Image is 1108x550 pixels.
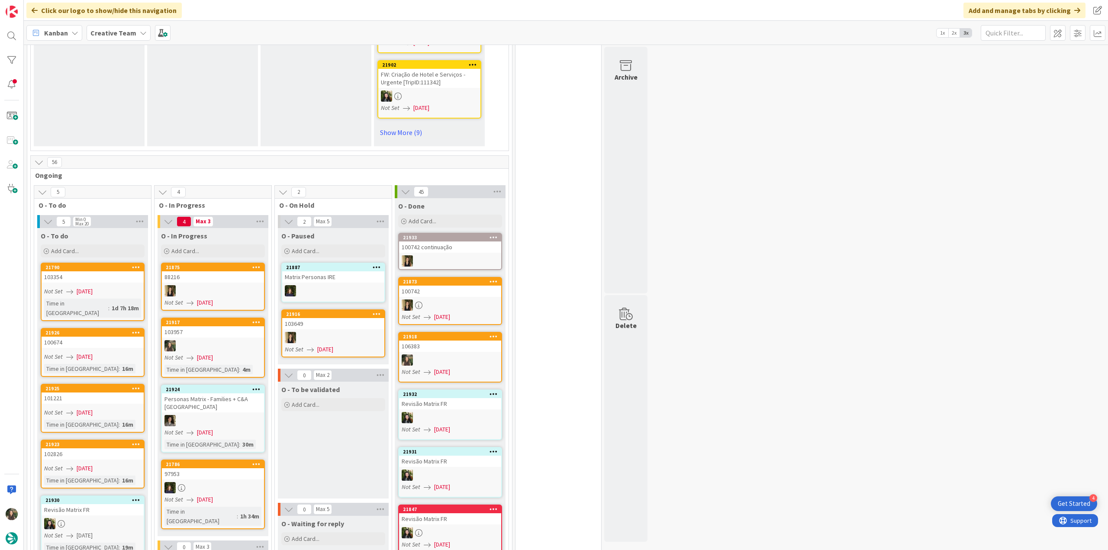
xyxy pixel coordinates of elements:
div: 21916 [286,311,384,317]
div: 21918 [399,333,501,341]
div: Time in [GEOGRAPHIC_DATA] [44,299,108,318]
div: 21932 [399,390,501,398]
a: 21887Matrix Personas IREMC [281,263,385,302]
i: Not Set [402,483,420,491]
div: SP [399,255,501,267]
img: MC [285,285,296,296]
span: Add Card... [292,247,319,255]
div: 2187588216 [162,264,264,283]
i: Not Set [164,354,183,361]
div: Delete [615,320,637,331]
div: SP [399,299,501,311]
span: [DATE] [77,464,93,473]
div: 21786 [166,461,264,467]
div: 21887 [282,264,384,271]
div: 21875 [166,264,264,270]
span: Support [18,1,39,12]
span: : [237,511,238,521]
div: 21925101221 [42,385,144,404]
div: 21917 [162,318,264,326]
div: 1d 7h 18m [110,303,141,313]
span: Add Card... [51,247,79,255]
a: 21925101221Not Set[DATE]Time in [GEOGRAPHIC_DATA]:16m [41,384,145,433]
div: Max 5 [316,507,329,511]
span: O - In Progress [159,201,261,209]
span: [DATE] [317,345,333,354]
div: 21931Revisão Matrix FR [399,448,501,467]
img: MS [164,415,176,426]
div: 21873100742 [399,278,501,297]
img: BC [402,527,413,538]
div: 103649 [282,318,384,329]
i: Not Set [402,540,420,548]
div: BC [378,90,480,102]
img: BC [402,470,413,481]
div: 21923 [45,441,144,447]
div: IG [162,340,264,351]
img: IG [164,340,176,351]
a: 2178697953MCNot Set[DATE]Time in [GEOGRAPHIC_DATA]:1h 34m [161,460,265,529]
div: 21873 [403,279,501,285]
span: [DATE] [77,352,93,361]
span: 5 [51,187,65,197]
div: 21930 [42,496,144,504]
span: [DATE] [197,298,213,307]
div: 21902 [382,62,480,68]
div: 21916 [282,310,384,318]
div: 21918 [403,334,501,340]
span: [DATE] [434,482,450,492]
div: 100742 [399,286,501,297]
div: 21932Revisão Matrix FR [399,390,501,409]
div: 100674 [42,337,144,348]
div: 97953 [162,468,264,479]
div: 4m [240,365,253,374]
img: Visit kanbanzone.com [6,6,18,18]
div: Archive [615,72,638,82]
div: Time in [GEOGRAPHIC_DATA] [44,420,119,429]
div: Max 3 [196,545,209,549]
div: 21847 [399,505,501,513]
div: Revisão Matrix FR [399,456,501,467]
img: SP [402,255,413,267]
i: Not Set [285,345,303,353]
span: Add Card... [409,217,436,225]
span: O - Done [398,202,425,210]
span: Add Card... [292,535,319,543]
div: Time in [GEOGRAPHIC_DATA] [164,365,239,374]
span: [DATE] [434,425,450,434]
div: 21916103649 [282,310,384,329]
div: 21790103354 [42,264,144,283]
span: : [239,440,240,449]
div: 21930 [45,497,144,503]
span: [DATE] [197,428,213,437]
a: 21932Revisão Matrix FRBCNot Set[DATE] [398,389,502,440]
img: avatar [6,532,18,544]
div: 106383 [399,341,501,352]
div: IG [399,354,501,366]
div: 21902FW: Criação de Hotel e Serviços - Urgente [TripID:111342] [378,61,480,88]
span: [DATE] [197,495,213,504]
div: Max 20 [75,222,89,226]
a: 2187588216SPNot Set[DATE] [161,263,265,311]
img: BC [44,518,55,529]
div: 100742 continuação [399,241,501,253]
div: Revisão Matrix FR [42,504,144,515]
div: 21926 [45,330,144,336]
div: Revisão Matrix FR [399,513,501,524]
div: 21887 [286,264,384,270]
span: O - In Progress [161,232,207,240]
a: 21923102826Not Set[DATE]Time in [GEOGRAPHIC_DATA]:16m [41,440,145,489]
div: 21925 [45,386,144,392]
i: Not Set [402,425,420,433]
span: [DATE] [77,531,93,540]
div: 16m [120,420,135,429]
div: BC [399,412,501,423]
div: SP [162,285,264,296]
span: 45 [414,187,428,197]
span: [DATE] [77,408,93,417]
div: 1h 34m [238,511,261,521]
i: Not Set [402,368,420,376]
div: 16m [120,364,135,373]
i: Not Set [44,531,63,539]
div: 21931 [399,448,501,456]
